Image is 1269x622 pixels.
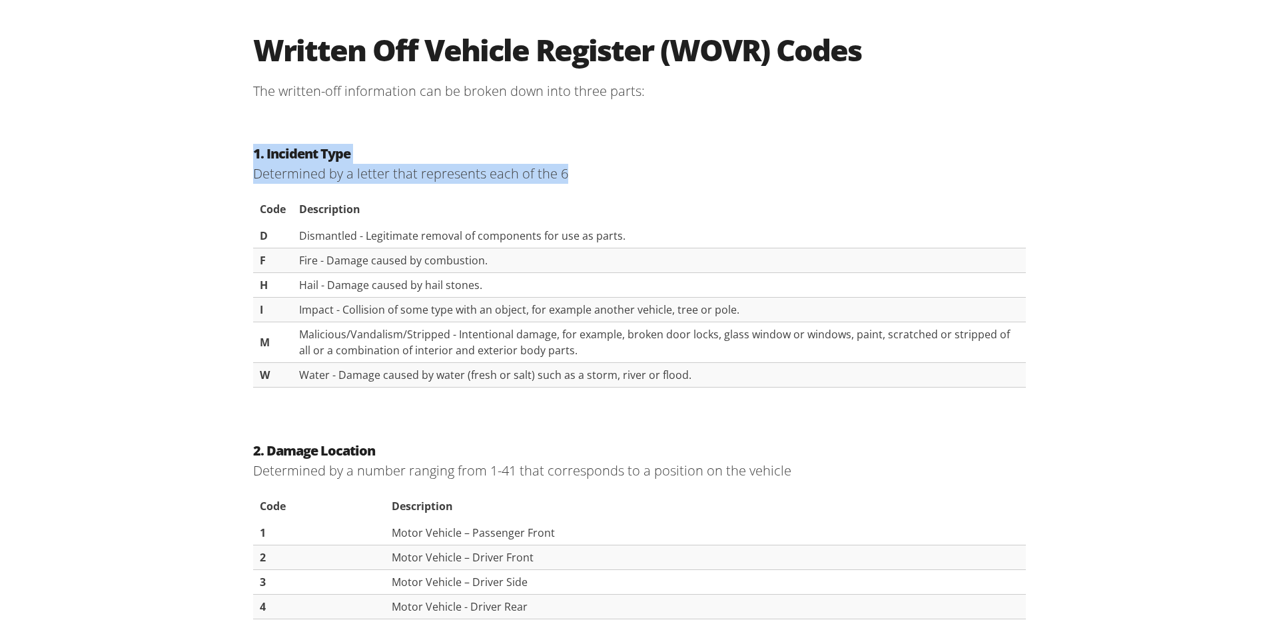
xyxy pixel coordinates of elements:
td: Water - Damage caused by water (fresh or salt) such as a storm, river or flood. [292,360,1026,385]
th: Code [253,192,292,221]
td: Motor Vehicle – Driver Side [385,567,1026,592]
td: D [253,221,292,246]
td: Fire - Damage caused by combustion. [292,246,1026,270]
th: Description [385,489,1026,518]
h3: 1. Incident Type [253,141,1026,161]
th: Code [253,489,385,518]
td: 1 [253,518,385,543]
h3: 2. Damage Location [253,438,1026,458]
td: H [253,270,292,295]
td: 3 [253,567,385,592]
th: Description [292,192,1026,221]
h2: Written Off Vehicle Register (WOVR) Codes [253,29,1026,65]
p: Determined by a letter that represents each of the 6 [253,161,1026,181]
td: 2 [253,543,385,567]
p: The written-off information can be broken down into three parts: [253,79,1026,99]
td: W [253,360,292,385]
td: Dismantled - Legitimate removal of components for use as parts. [292,221,1026,246]
td: F [253,246,292,270]
p: Determined by a number ranging from 1-41 that corresponds to a position on the vehicle [253,458,1026,478]
td: Impact - Collision of some type with an object, for example another vehicle, tree or pole. [292,295,1026,320]
td: M [253,320,292,360]
td: I [253,295,292,320]
td: Motor Vehicle – Driver Front [385,543,1026,567]
td: Motor Vehicle - Driver Rear [385,592,1026,617]
td: Hail - Damage caused by hail stones. [292,270,1026,295]
td: Motor Vehicle – Passenger Front [385,518,1026,543]
td: 4 [253,592,385,617]
td: Malicious/Vandalism/Stripped - Intentional damage, for example, broken door locks, glass window o... [292,320,1026,360]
